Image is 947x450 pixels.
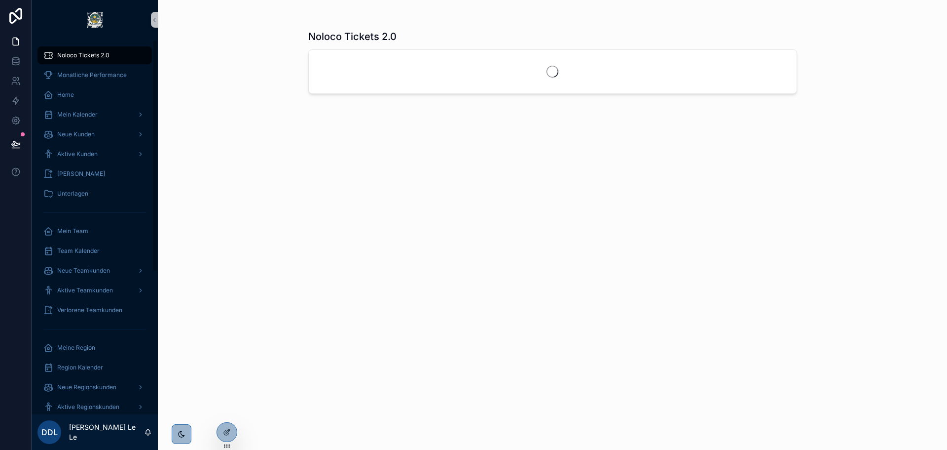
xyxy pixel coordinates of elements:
[37,339,152,357] a: Meine Region
[37,165,152,183] a: [PERSON_NAME]
[57,111,98,119] span: Mein Kalender
[37,86,152,104] a: Home
[57,51,109,59] span: Noloco Tickets 2.0
[57,130,95,138] span: Neue Kunden
[57,91,74,99] span: Home
[37,46,152,64] a: Noloco Tickets 2.0
[37,282,152,299] a: Aktive Teamkunden
[41,426,58,438] span: DDL
[57,286,113,294] span: Aktive Teamkunden
[57,227,88,235] span: Mein Team
[37,185,152,203] a: Unterlagen
[37,359,152,376] a: Region Kalender
[57,170,105,178] span: [PERSON_NAME]
[37,378,152,396] a: Neue Regionskunden
[57,71,127,79] span: Monatliche Performance
[37,262,152,280] a: Neue Teamkunden
[308,30,397,43] h1: Noloco Tickets 2.0
[57,306,122,314] span: Verlorene Teamkunden
[57,247,100,255] span: Team Kalender
[57,364,103,371] span: Region Kalender
[57,150,98,158] span: Aktive Kunden
[37,242,152,260] a: Team Kalender
[57,267,110,275] span: Neue Teamkunden
[57,190,88,198] span: Unterlagen
[37,398,152,416] a: Aktive Regionskunden
[37,301,152,319] a: Verlorene Teamkunden
[37,125,152,143] a: Neue Kunden
[57,344,95,352] span: Meine Region
[57,383,116,391] span: Neue Regionskunden
[69,422,144,442] p: [PERSON_NAME] Le Le
[37,66,152,84] a: Monatliche Performance
[37,106,152,123] a: Mein Kalender
[37,222,152,240] a: Mein Team
[87,12,103,28] img: App logo
[32,40,158,414] div: scrollable content
[57,403,119,411] span: Aktive Regionskunden
[37,145,152,163] a: Aktive Kunden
